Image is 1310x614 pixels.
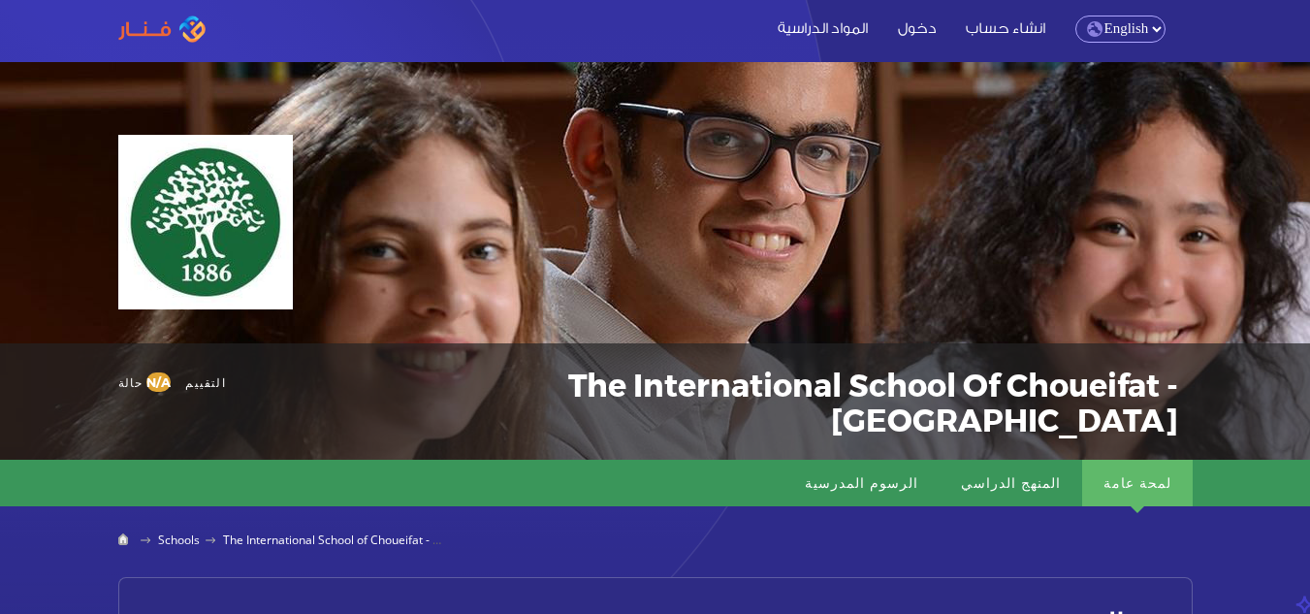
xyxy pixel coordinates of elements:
[118,533,135,548] a: Home
[885,16,949,37] a: دخول
[765,16,880,37] a: المواد الدراسية
[394,367,1178,436] h1: The International School of Choueifat - [GEOGRAPHIC_DATA]
[146,372,171,392] div: N/A
[118,375,144,389] span: حالة
[1087,21,1102,37] img: language.png
[223,532,548,548] span: The International School of Choueifat - [GEOGRAPHIC_DATA]
[158,532,200,548] a: Schools
[940,460,1082,506] a: المنهج الدراسي
[1082,460,1193,506] a: لمحة عامة
[783,460,940,506] a: الرسوم المدرسية
[185,365,225,400] span: التقييم
[953,16,1058,37] a: انشاء حساب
